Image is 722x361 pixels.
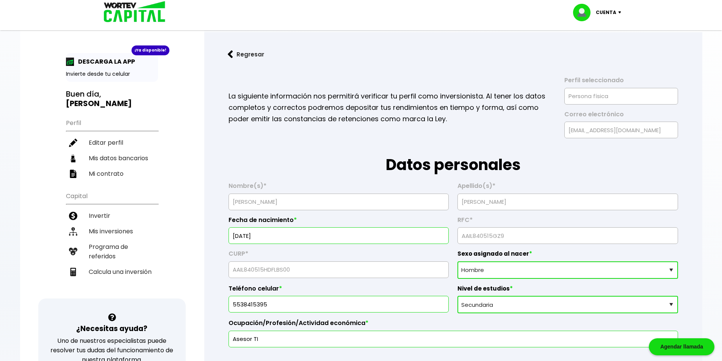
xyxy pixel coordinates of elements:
button: Regresar [216,44,276,64]
label: Perfil seleccionado [564,77,678,88]
img: inversiones-icon.6695dc30.svg [69,227,77,236]
p: DESCARGA LA APP [74,57,135,66]
a: Editar perfil [66,135,158,150]
a: flecha izquierdaRegresar [216,44,690,64]
input: 10 dígitos [232,296,445,312]
p: La siguiente información nos permitirá verificar tu perfil como inversionista. Al tener los datos... [229,91,554,125]
a: Mis inversiones [66,223,158,239]
label: Sexo asignado al nacer [457,250,678,261]
label: Ocupación/Profesión/Actividad económica [229,319,678,331]
img: profile-image [573,4,596,21]
div: ¡Ya disponible! [132,45,169,55]
label: Nivel de estudios [457,285,678,296]
h3: Buen día, [66,89,158,108]
img: recomiendanos-icon.9b8e9327.svg [69,247,77,256]
a: Invertir [66,208,158,223]
p: Invierte desde tu celular [66,70,158,78]
a: Mis datos bancarios [66,150,158,166]
h1: Datos personales [229,138,678,176]
ul: Perfil [66,114,158,181]
img: contrato-icon.f2db500c.svg [69,170,77,178]
label: Teléfono celular [229,285,449,296]
a: Programa de referidos [66,239,158,264]
input: 13 caracteres [461,228,674,244]
p: Cuenta [596,7,616,18]
img: datos-icon.10cf9172.svg [69,154,77,163]
label: Apellido(s) [457,182,678,194]
div: Agendar llamada [649,338,714,355]
img: invertir-icon.b3b967d7.svg [69,212,77,220]
img: editar-icon.952d3147.svg [69,139,77,147]
label: RFC [457,216,678,228]
img: flecha izquierda [228,50,233,58]
input: DD/MM/AAAA [232,228,445,244]
input: 18 caracteres [232,262,445,278]
img: calculadora-icon.17d418c4.svg [69,268,77,276]
label: Correo electrónico [564,111,678,122]
b: [PERSON_NAME] [66,98,132,109]
h3: ¿Necesitas ayuda? [76,323,147,334]
label: Nombre(s) [229,182,449,194]
a: Mi contrato [66,166,158,181]
img: icon-down [616,11,626,14]
ul: Capital [66,188,158,298]
img: app-icon [66,58,74,66]
a: Calcula una inversión [66,264,158,280]
label: CURP [229,250,449,261]
label: Fecha de nacimiento [229,216,449,228]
